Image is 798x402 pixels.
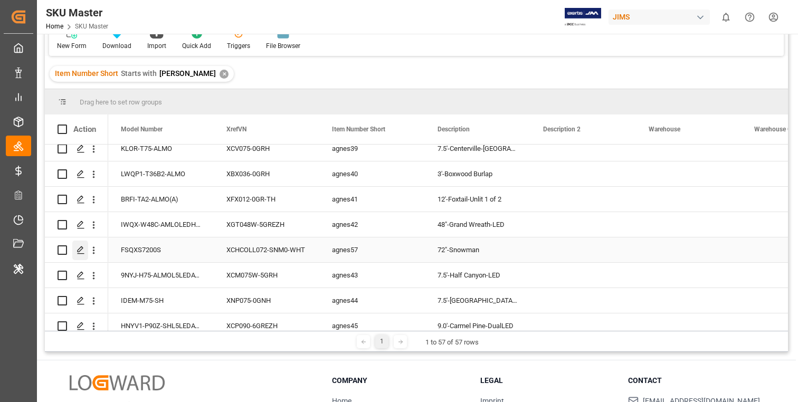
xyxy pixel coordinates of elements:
[147,41,166,51] div: Import
[45,161,108,187] div: Press SPACE to select this row.
[319,136,425,161] div: agnes39
[121,69,157,78] span: Starts with
[108,237,214,262] div: FSQXS7200S
[214,187,319,212] div: XFX012-0GR-TH
[214,212,319,237] div: XGT048W-5GREZH
[45,136,108,161] div: Press SPACE to select this row.
[738,5,762,29] button: Help Center
[108,161,214,186] div: LWQP1-T36B2-ALMO
[425,136,530,161] div: 7.5'-Centerville-[GEOGRAPHIC_DATA]
[226,126,246,133] span: XrefVN
[57,41,87,51] div: New Form
[46,23,63,30] a: Home
[319,313,425,338] div: agnes45
[332,126,385,133] span: Item Number Short
[425,237,530,262] div: 72"-Snowman
[609,7,714,27] button: JIMS
[80,98,162,106] span: Drag here to set row groups
[55,69,118,78] span: Item Number Short
[220,70,229,79] div: ✕
[319,212,425,237] div: agnes42
[214,313,319,338] div: XCP090-6GREZH
[425,337,479,348] div: 1 to 57 of 57 rows
[73,125,96,134] div: Action
[438,126,470,133] span: Description
[319,187,425,212] div: agnes41
[214,136,319,161] div: XCV075-0GRH
[45,313,108,339] div: Press SPACE to select this row.
[319,288,425,313] div: agnes44
[227,41,250,51] div: Triggers
[214,237,319,262] div: XCHCOLL072-SNM0-WHT
[332,375,467,386] h3: Company
[102,41,131,51] div: Download
[319,263,425,288] div: agnes43
[609,9,710,25] div: JIMS
[45,237,108,263] div: Press SPACE to select this row.
[108,187,214,212] div: BRFI-TA2-ALMO(A)
[649,126,680,133] span: Warehouse
[108,212,214,237] div: IWQX-W48C-AMLOLEDH124
[182,41,211,51] div: Quick Add
[108,313,214,338] div: HNYV1-P90Z-SHL5LEDAYM124X
[375,335,388,348] div: 1
[319,237,425,262] div: agnes57
[214,288,319,313] div: XNP075-0GNH
[45,288,108,313] div: Press SPACE to select this row.
[46,5,108,21] div: SKU Master
[266,41,300,51] div: File Browser
[543,126,581,133] span: Description 2
[425,288,530,313] div: 7.5'-[GEOGRAPHIC_DATA] Pine-Unlit
[108,288,214,313] div: IDEM-M75-SH
[214,263,319,288] div: XCM075W-5GRH
[425,313,530,338] div: 9.0'-Carmel Pine-DualLED
[425,263,530,288] div: 7.5'-Half Canyon-LED
[108,263,214,288] div: 9NYJ-H75-ALMOL5LEDAY124X2
[45,263,108,288] div: Press SPACE to select this row.
[70,375,165,390] img: Logward Logo
[159,69,216,78] span: [PERSON_NAME]
[565,8,601,26] img: Exertis%20JAM%20-%20Email%20Logo.jpg_1722504956.jpg
[425,187,530,212] div: 12'-Foxtail-Unlit 1 of 2
[45,187,108,212] div: Press SPACE to select this row.
[45,212,108,237] div: Press SPACE to select this row.
[108,136,214,161] div: KLOR-T75-ALMO
[628,375,763,386] h3: Contact
[214,161,319,186] div: XBX036-0GRH
[121,126,163,133] span: Model Number
[425,212,530,237] div: 48"-Grand Wreath-LED
[480,375,615,386] h3: Legal
[714,5,738,29] button: show 0 new notifications
[425,161,530,186] div: 3'-Boxwood Burlap
[319,161,425,186] div: agnes40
